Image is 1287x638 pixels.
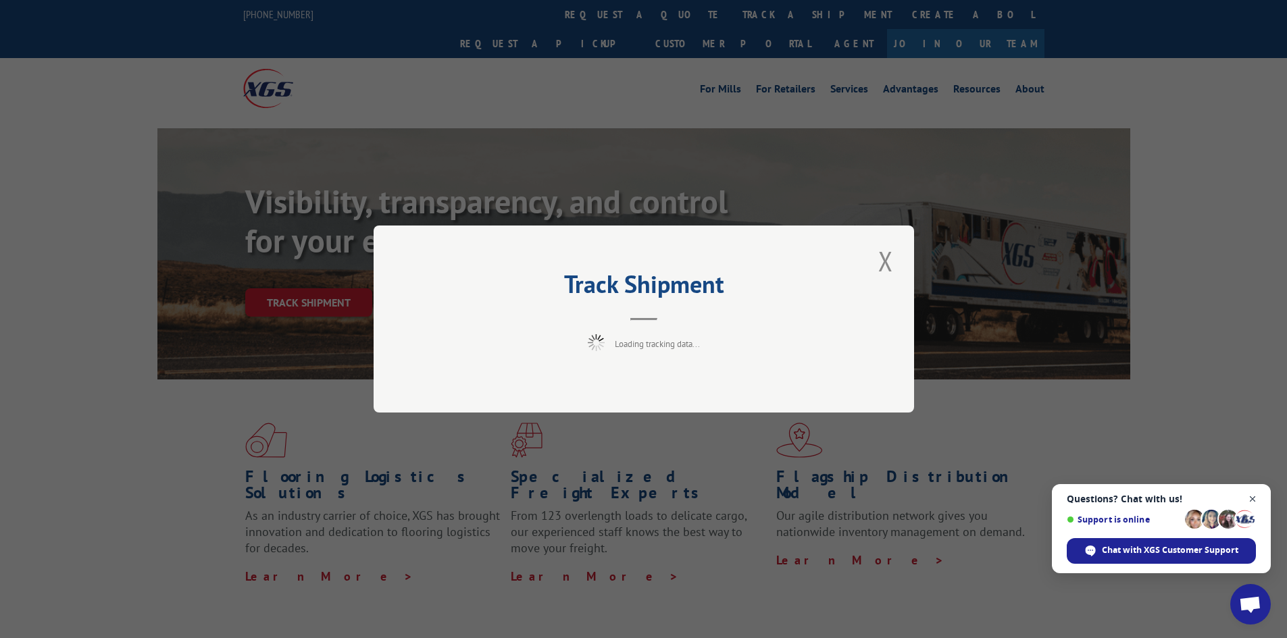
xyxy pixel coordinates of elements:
[615,338,700,350] span: Loading tracking data...
[1067,514,1180,525] span: Support is online
[1230,584,1271,624] a: Open chat
[874,242,897,280] button: Close modal
[1067,538,1256,564] span: Chat with XGS Customer Support
[1067,494,1256,504] span: Questions? Chat with us!
[441,275,847,300] h2: Track Shipment
[588,334,605,351] img: xgs-loading
[1102,544,1238,556] span: Chat with XGS Customer Support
